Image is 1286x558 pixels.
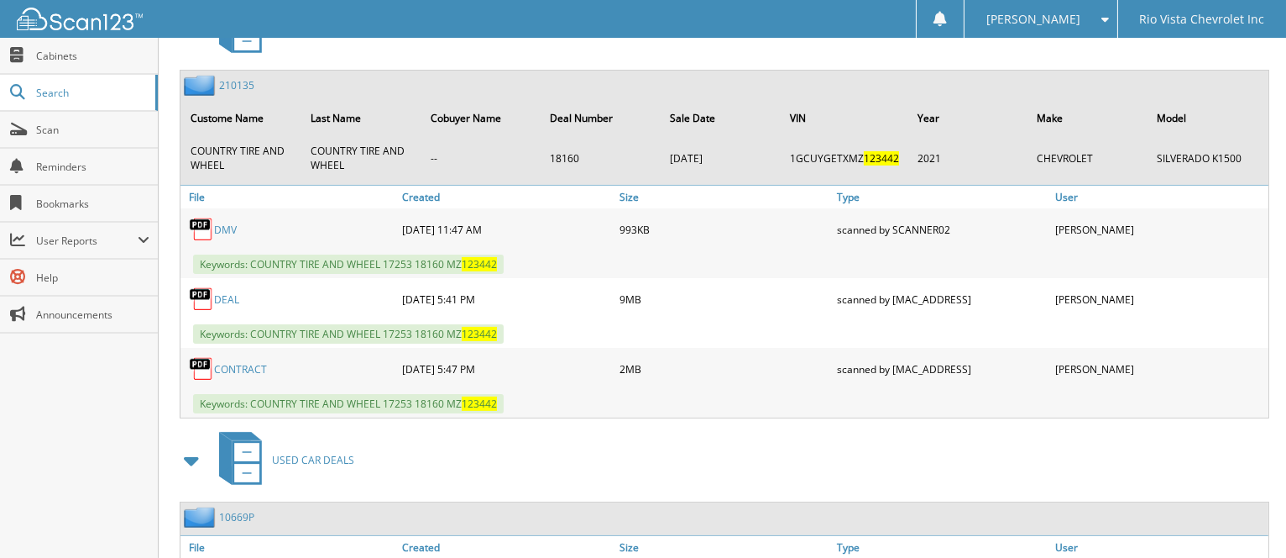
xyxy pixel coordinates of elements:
[615,186,833,208] a: Size
[302,137,421,179] td: COUNTRY TIRE AND WHEEL
[1028,101,1147,135] th: Make
[182,101,301,135] th: Custome Name
[834,186,1051,208] a: Type
[615,282,833,316] div: 9MB
[661,101,780,135] th: Sale Date
[302,101,421,135] th: Last Name
[184,507,219,528] img: folder2.png
[541,137,660,179] td: 18160
[422,137,541,179] td: --
[219,78,254,92] a: 210135
[864,151,899,166] span: 123442
[1051,213,1268,246] div: [PERSON_NAME]
[782,101,907,135] th: VIN
[180,186,398,208] a: File
[193,324,504,344] span: Keywords: COUNTRY TIRE AND WHEEL 17253 18160 MZ
[1148,137,1267,179] td: SILVERADO K1500
[189,287,214,312] img: PDF.png
[1202,477,1286,558] iframe: Chat Widget
[462,257,497,271] span: 123442
[909,101,1027,135] th: Year
[36,234,138,248] span: User Reports
[36,49,149,63] span: Cabinets
[189,356,214,382] img: PDF.png
[834,282,1051,316] div: scanned by [MAC_ADDRESS]
[986,14,1080,24] span: [PERSON_NAME]
[1148,101,1267,135] th: Model
[541,101,660,135] th: Deal Number
[36,308,149,322] span: Announcements
[36,160,149,174] span: Reminders
[462,397,497,411] span: 123442
[398,282,615,316] div: [DATE] 5:41 PM
[661,137,780,179] td: [DATE]
[615,352,833,386] div: 2MB
[184,75,219,96] img: folder2.png
[36,271,149,285] span: Help
[182,137,301,179] td: COUNTRY TIRE AND WHEEL
[36,123,149,137] span: Scan
[272,453,354,467] span: USED CAR DEALS
[1028,137,1147,179] td: CHEVROLET
[214,223,237,237] a: DMV
[422,101,541,135] th: Cobuyer Name
[214,362,267,376] a: CONTRACT
[189,217,214,242] img: PDF.png
[1139,14,1264,24] span: Rio Vista Chevrolet Inc
[834,213,1051,246] div: scanned by SCANNER02
[193,394,504,413] span: Keywords: COUNTRY TIRE AND WHEEL 17253 18160 MZ
[398,352,615,386] div: [DATE] 5:47 PM
[36,197,149,211] span: Bookmarks
[398,213,615,246] div: [DATE] 11:47 AM
[36,86,147,100] span: Search
[214,292,239,307] a: DEAL
[1051,282,1268,316] div: [PERSON_NAME]
[193,255,504,274] span: Keywords: COUNTRY TIRE AND WHEEL 17253 18160 MZ
[782,137,907,179] td: 1GCUYGETXMZ
[398,186,615,208] a: Created
[219,510,254,524] a: 10669P
[1051,352,1268,386] div: [PERSON_NAME]
[909,137,1027,179] td: 2021
[209,427,354,493] a: USED CAR DEALS
[615,213,833,246] div: 993KB
[462,327,497,341] span: 123442
[834,352,1051,386] div: scanned by [MAC_ADDRESS]
[17,8,143,30] img: scan123-logo-white.svg
[1051,186,1268,208] a: User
